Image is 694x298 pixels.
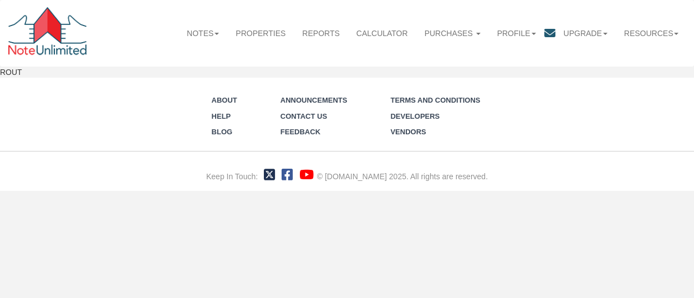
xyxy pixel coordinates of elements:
a: Terms and Conditions [390,96,480,104]
a: Developers [390,112,440,120]
a: Purchases [416,21,489,46]
a: Resources [616,21,687,46]
a: Help [212,112,231,120]
a: Notes [178,21,227,46]
a: Announcements [280,96,348,104]
div: Keep In Touch: [206,171,258,182]
a: Properties [227,21,294,46]
a: Contact Us [280,112,327,120]
a: Calculator [348,21,416,46]
div: © [DOMAIN_NAME] 2025. All rights are reserved. [317,171,488,182]
a: About [212,96,237,104]
a: Upgrade [555,21,616,46]
a: Feedback [280,128,320,136]
a: Reports [294,21,348,46]
a: Vendors [390,128,426,136]
a: Blog [212,128,233,136]
a: Profile [489,21,544,46]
